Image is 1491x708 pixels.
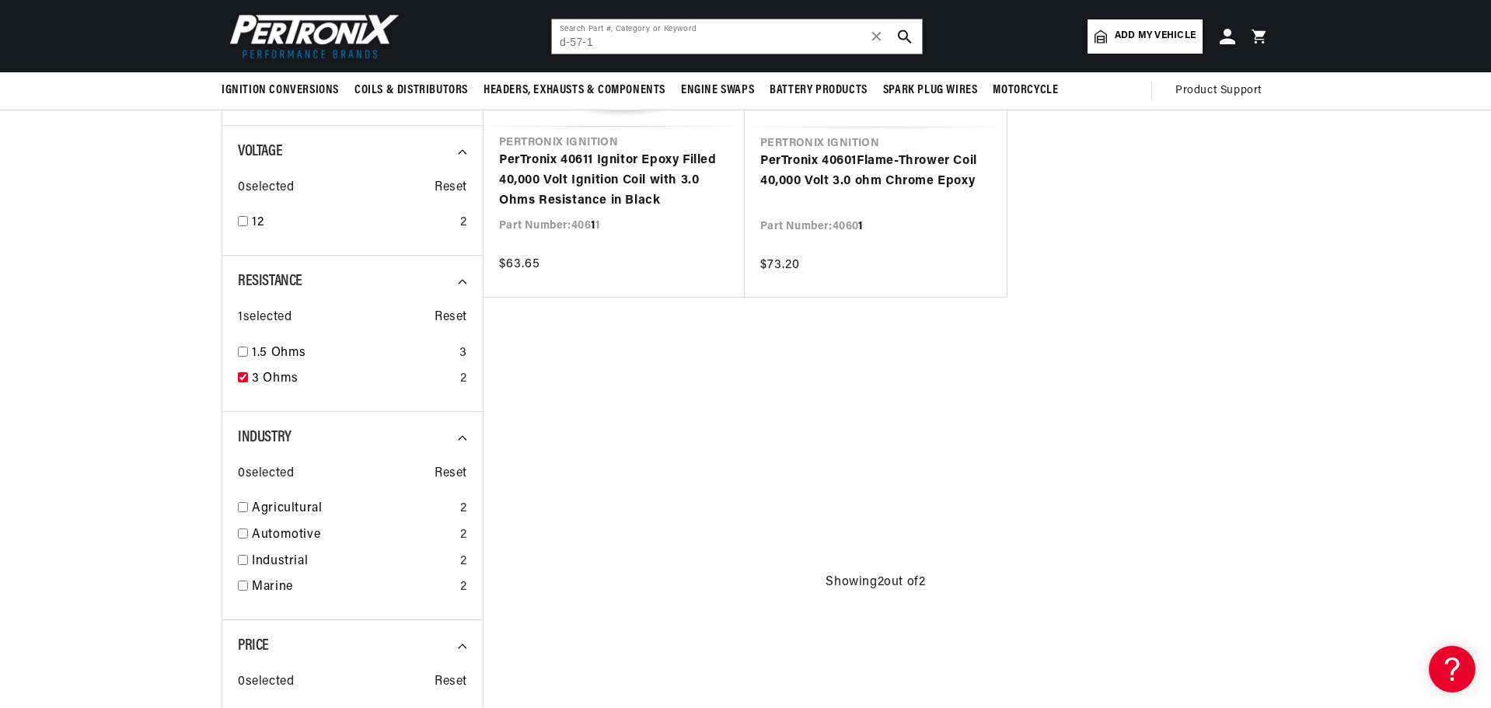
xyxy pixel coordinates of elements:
[673,72,762,109] summary: Engine Swaps
[460,577,467,598] div: 2
[238,274,302,289] span: Resistance
[252,369,454,389] a: 3 Ohms
[762,72,875,109] summary: Battery Products
[476,72,673,109] summary: Headers, Exhausts & Components
[252,525,454,546] a: Automotive
[460,499,467,519] div: 2
[459,344,467,364] div: 3
[252,552,454,572] a: Industrial
[222,82,339,99] span: Ignition Conversions
[238,638,269,654] span: Price
[1175,72,1269,110] summary: Product Support
[238,464,294,484] span: 0 selected
[883,82,978,99] span: Spark Plug Wires
[460,525,467,546] div: 2
[985,72,1066,109] summary: Motorcycle
[252,499,454,519] a: Agricultural
[681,82,754,99] span: Engine Swaps
[770,82,868,99] span: Battery Products
[347,72,476,109] summary: Coils & Distributors
[1088,19,1203,54] a: Add my vehicle
[238,144,282,159] span: Voltage
[252,213,454,233] a: 12
[252,577,454,598] a: Marine
[238,430,292,445] span: Industry
[460,552,467,572] div: 2
[222,72,347,109] summary: Ignition Conversions
[435,464,467,484] span: Reset
[499,151,729,211] a: PerTronix 40611 Ignitor Epoxy Filled 40,000 Volt Ignition Coil with 3.0 Ohms Resistance in Black
[252,344,453,364] a: 1.5 Ohms
[354,82,468,99] span: Coils & Distributors
[238,672,294,692] span: 0 selected
[238,308,292,328] span: 1 selected
[238,178,294,198] span: 0 selected
[760,152,991,191] a: PerTronix 40601Flame-Thrower Coil 40,000 Volt 3.0 ohm Chrome Epoxy
[435,178,467,198] span: Reset
[460,213,467,233] div: 2
[460,369,467,389] div: 2
[1115,29,1196,44] span: Add my vehicle
[222,9,400,63] img: Pertronix
[1175,82,1262,99] span: Product Support
[435,308,467,328] span: Reset
[552,19,922,54] input: Search Part #, Category or Keyword
[875,72,986,109] summary: Spark Plug Wires
[993,82,1058,99] span: Motorcycle
[484,82,665,99] span: Headers, Exhausts & Components
[826,573,925,593] span: Showing 2 out of 2
[888,19,922,54] button: search button
[435,672,467,692] span: Reset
